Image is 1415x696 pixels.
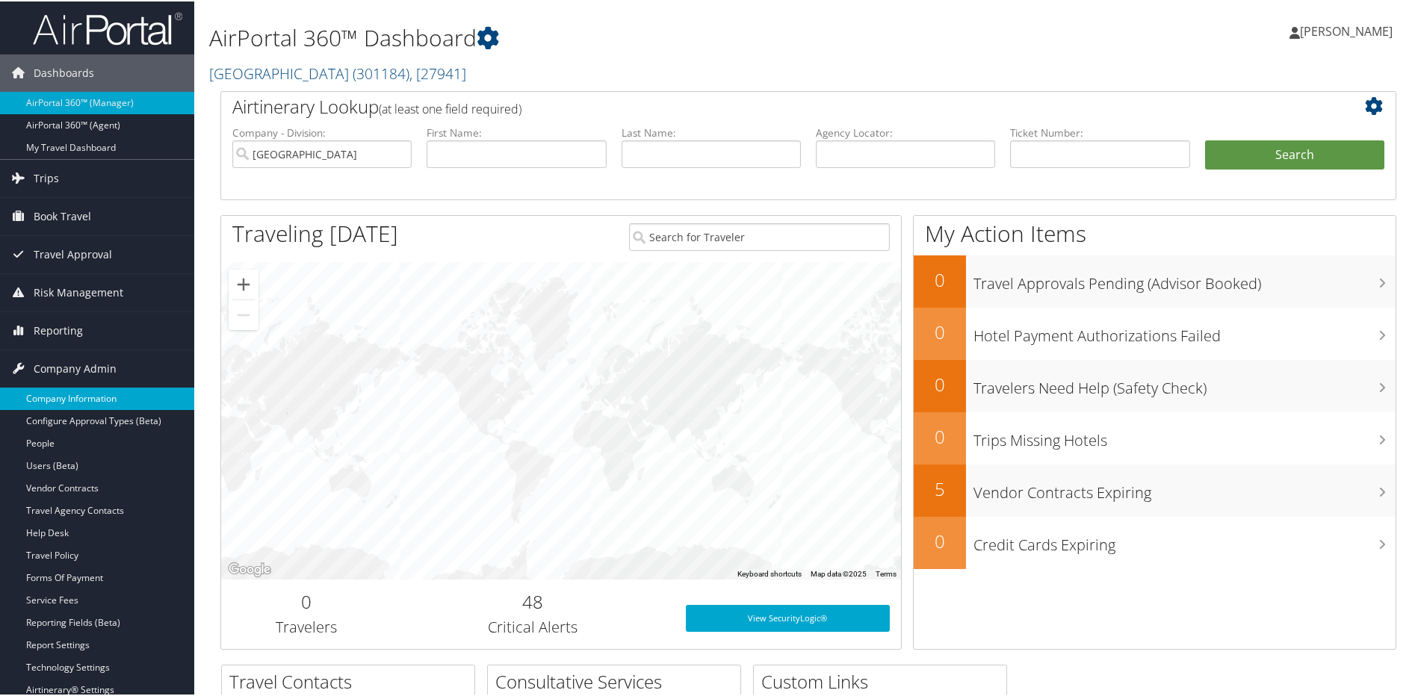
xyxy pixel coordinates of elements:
[229,668,474,693] h2: Travel Contacts
[914,515,1396,568] a: 0Credit Cards Expiring
[914,358,1396,411] a: 0Travelers Need Help (Safety Check)
[1300,22,1393,38] span: [PERSON_NAME]
[232,588,380,613] h2: 0
[914,475,966,500] h2: 5
[232,93,1286,118] h2: Airtinerary Lookup
[914,318,966,344] h2: 0
[229,299,258,329] button: Zoom out
[761,668,1006,693] h2: Custom Links
[1289,7,1408,52] a: [PERSON_NAME]
[629,222,890,249] input: Search for Traveler
[34,53,94,90] span: Dashboards
[229,268,258,298] button: Zoom in
[495,668,740,693] h2: Consultative Services
[914,463,1396,515] a: 5Vendor Contracts Expiring
[737,568,802,578] button: Keyboard shortcuts
[379,99,521,116] span: (at least one field required)
[973,369,1396,397] h3: Travelers Need Help (Safety Check)
[402,615,663,636] h3: Critical Alerts
[876,568,897,577] a: Terms (opens in new tab)
[973,264,1396,293] h3: Travel Approvals Pending (Advisor Booked)
[34,273,123,310] span: Risk Management
[209,21,1008,52] h1: AirPortal 360™ Dashboard
[34,349,117,386] span: Company Admin
[914,527,966,553] h2: 0
[34,234,112,272] span: Travel Approval
[427,124,606,139] label: First Name:
[622,124,801,139] label: Last Name:
[914,411,1396,463] a: 0Trips Missing Hotels
[34,158,59,196] span: Trips
[816,124,995,139] label: Agency Locator:
[34,196,91,234] span: Book Travel
[973,421,1396,450] h3: Trips Missing Hotels
[973,473,1396,502] h3: Vendor Contracts Expiring
[686,603,890,630] a: View SecurityLogic®
[232,217,398,248] h1: Traveling [DATE]
[973,526,1396,554] h3: Credit Cards Expiring
[1205,139,1384,169] button: Search
[914,266,966,291] h2: 0
[409,62,466,82] span: , [ 27941 ]
[811,568,867,577] span: Map data ©2025
[914,217,1396,248] h1: My Action Items
[225,559,274,578] img: Google
[914,306,1396,358] a: 0Hotel Payment Authorizations Failed
[402,588,663,613] h2: 48
[914,254,1396,306] a: 0Travel Approvals Pending (Advisor Booked)
[33,10,182,45] img: airportal-logo.png
[353,62,409,82] span: ( 301184 )
[1010,124,1189,139] label: Ticket Number:
[34,311,83,348] span: Reporting
[232,124,412,139] label: Company - Division:
[914,370,966,396] h2: 0
[973,317,1396,345] h3: Hotel Payment Authorizations Failed
[225,559,274,578] a: Open this area in Google Maps (opens a new window)
[914,423,966,448] h2: 0
[209,62,466,82] a: [GEOGRAPHIC_DATA]
[232,615,380,636] h3: Travelers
